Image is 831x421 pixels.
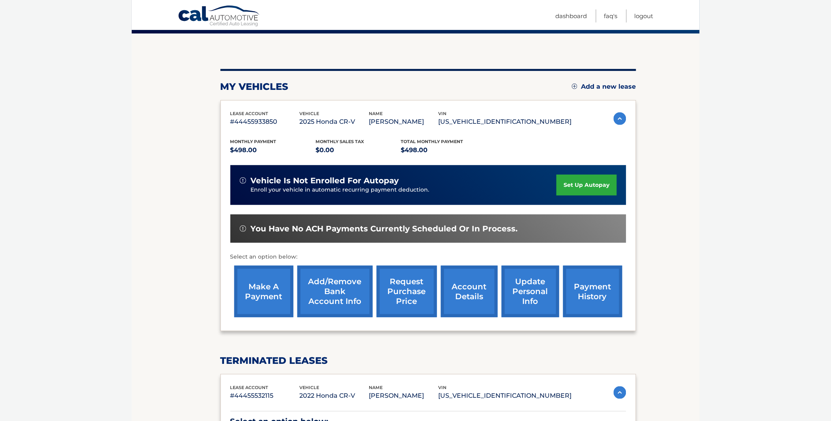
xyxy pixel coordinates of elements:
img: alert-white.svg [240,225,246,232]
span: lease account [230,111,269,116]
p: 2025 Honda CR-V [300,116,369,127]
span: vin [439,385,447,390]
p: Enroll your vehicle in automatic recurring payment deduction. [251,186,557,194]
span: You have no ACH payments currently scheduled or in process. [251,224,518,234]
img: add.svg [572,84,577,89]
span: vehicle [300,111,319,116]
a: update personal info [502,266,559,317]
a: Add a new lease [572,83,636,91]
p: [US_VEHICLE_IDENTIFICATION_NUMBER] [439,390,572,401]
span: name [369,111,383,116]
p: $498.00 [230,145,316,156]
span: Monthly Payment [230,139,276,144]
span: vehicle is not enrolled for autopay [251,176,399,186]
span: vehicle [300,385,319,390]
span: Total Monthly Payment [401,139,463,144]
p: 2022 Honda CR-V [300,390,369,401]
p: [US_VEHICLE_IDENTIFICATION_NUMBER] [439,116,572,127]
p: Select an option below: [230,252,626,262]
p: #44455933850 [230,116,300,127]
span: lease account [230,385,269,390]
span: Monthly sales Tax [316,139,364,144]
a: Dashboard [556,9,587,22]
a: request purchase price [377,266,437,317]
h2: terminated leases [220,355,636,367]
p: $0.00 [316,145,401,156]
a: make a payment [234,266,293,317]
p: $498.00 [401,145,487,156]
h2: my vehicles [220,81,289,93]
img: accordion-active.svg [614,112,626,125]
a: payment history [563,266,622,317]
span: name [369,385,383,390]
a: Cal Automotive [178,5,261,28]
a: account details [441,266,498,317]
a: set up autopay [556,175,616,196]
img: alert-white.svg [240,177,246,184]
a: FAQ's [604,9,618,22]
a: Add/Remove bank account info [297,266,373,317]
p: #44455532115 [230,390,300,401]
img: accordion-active.svg [614,386,626,399]
p: [PERSON_NAME] [369,390,439,401]
p: [PERSON_NAME] [369,116,439,127]
a: Logout [635,9,654,22]
span: vin [439,111,447,116]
